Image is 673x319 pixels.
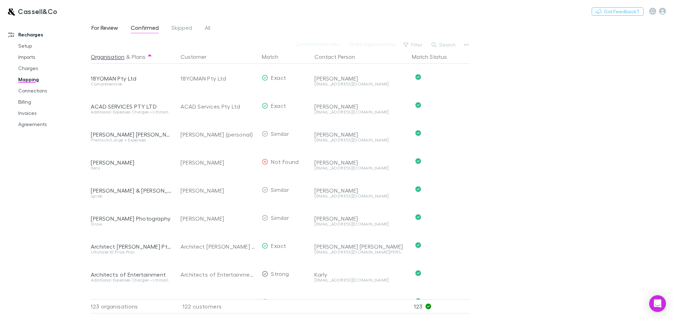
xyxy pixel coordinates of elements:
button: Confirm0 matches [291,40,344,48]
div: Architect [PERSON_NAME] Pty Ltd [181,233,256,261]
button: Skip0 organisations [344,40,400,48]
span: Exact [271,102,286,109]
div: [PERSON_NAME] & [PERSON_NAME] [91,187,172,194]
svg: Confirmed [415,158,421,164]
p: 123 [414,300,469,313]
div: Architects of Entertainment [91,271,172,278]
span: Skipped [171,24,192,33]
button: Contact Person [314,50,363,64]
div: Artists Only Pty Ltd [91,299,172,306]
div: [PERSON_NAME] [314,75,406,82]
span: Exact [271,74,286,81]
svg: Confirmed [415,298,421,304]
div: [PERSON_NAME] [314,131,406,138]
svg: Confirmed [415,270,421,276]
div: Karly [314,271,406,278]
img: Cassell&Co's Logo [7,7,15,15]
button: Filter [400,41,427,49]
button: Got Feedback? [592,7,644,16]
div: Ignite [91,194,172,198]
div: 123 organisations [91,299,175,313]
div: [PERSON_NAME] [181,176,256,204]
div: [PERSON_NAME] [314,215,406,222]
svg: Confirmed [415,186,421,192]
div: [EMAIL_ADDRESS][DOMAIN_NAME] [314,278,406,282]
div: [EMAIL_ADDRESS][DOMAIN_NAME] [314,138,406,142]
a: Charges [11,63,95,74]
a: Invoices [11,108,95,119]
div: 122 customers [175,299,259,313]
div: 18YOMAN Pty Ltd [91,75,172,82]
div: Comprehensive [91,82,172,86]
svg: Confirmed [415,130,421,136]
div: [PERSON_NAME] [314,159,406,166]
button: Plans [132,50,145,64]
span: All [205,24,210,33]
div: [PERSON_NAME] (personal) [181,120,256,148]
div: 18YOMAN Pty Ltd [181,64,256,92]
div: Xero [91,166,172,170]
div: [PERSON_NAME] [PERSON_NAME] Lemondhi [91,131,172,138]
span: Exact [271,298,286,305]
div: Premium/Large + Expenses [91,138,172,142]
div: [PERSON_NAME] [PERSON_NAME] [314,243,406,250]
svg: Confirmed [415,74,421,80]
span: Confirmed [131,24,159,33]
button: Search [428,41,460,49]
div: ACAD Services Pty Ltd [181,92,256,120]
span: Similar [271,214,289,221]
a: Imports [11,51,95,63]
div: [PERSON_NAME] [91,159,172,166]
h3: Cassell&Co [18,7,57,15]
div: [EMAIL_ADDRESS][DOMAIN_NAME] [314,82,406,86]
span: Similar [271,186,289,193]
div: & [91,50,172,64]
a: Connections [11,85,95,96]
button: Match [262,50,287,64]
a: Recharges [1,29,95,40]
a: Agreements [11,119,95,130]
a: Setup [11,40,95,51]
div: [EMAIL_ADDRESS][DOMAIN_NAME][PERSON_NAME] [314,250,406,254]
div: [EMAIL_ADDRESS][DOMAIN_NAME] [314,194,406,198]
div: [PERSON_NAME] [181,148,256,176]
svg: Confirmed [415,214,421,220]
div: [PERSON_NAME] [314,187,406,194]
svg: Confirmed [415,242,421,248]
span: Strong [271,270,289,277]
a: Billing [11,96,95,108]
button: Match Status [412,50,455,64]
a: Cassell&Co [3,3,62,20]
button: Customer [181,50,215,64]
div: Architects of Entertainment Pty Ltd [181,261,256,289]
span: For Review [91,24,118,33]
div: [EMAIL_ADDRESS][DOMAIN_NAME] [314,222,406,226]
div: Additional Expenses Charges • Ultimate 10 Price Plan [91,278,172,282]
div: Architect [PERSON_NAME] Pty Ltd [91,243,172,250]
div: [EMAIL_ADDRESS][DOMAIN_NAME] [314,110,406,114]
span: Similar [271,130,289,137]
span: Not Found [271,158,299,165]
div: Ultimate 10 Price Plan [91,250,172,254]
button: Organisation [91,50,124,64]
div: ACAD SERVICES PTY LTD [91,103,172,110]
div: [PERSON_NAME] Photography [91,215,172,222]
div: [PERSON_NAME] [PERSON_NAME] [314,299,406,306]
div: [PERSON_NAME] [181,204,256,233]
div: Open Intercom Messenger [649,295,666,312]
svg: Confirmed [415,102,421,108]
div: Artists Only Pty Ltd [181,289,256,317]
div: [PERSON_NAME] [314,103,406,110]
div: Additional Expenses Charges • Ultimate 20 Price Plan [91,110,172,114]
span: Exact [271,242,286,249]
a: Mapping [11,74,95,85]
div: [EMAIL_ADDRESS][DOMAIN_NAME] [314,166,406,170]
div: Grow [91,222,172,226]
